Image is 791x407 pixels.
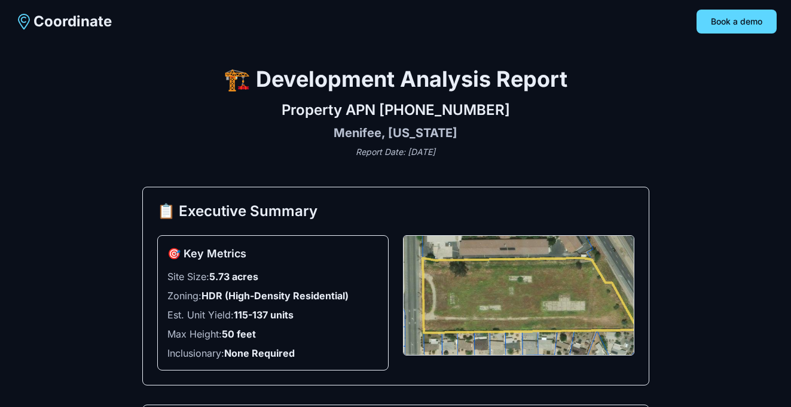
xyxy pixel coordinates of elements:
li: Zoning: [167,288,378,303]
span: Coordinate [33,12,112,31]
a: Coordinate [14,12,112,31]
strong: 5.73 acres [209,271,258,283]
li: Inclusionary: [167,346,378,360]
button: Book a demo [697,10,777,34]
p: Report Date: [DATE] [142,146,649,158]
strong: None Required [224,347,295,359]
li: Site Size: [167,269,378,284]
img: Aerial view of property APN 336-060-019 [403,235,634,356]
h2: 📋 Executive Summary [157,202,634,221]
strong: HDR (High-Density Residential) [201,290,349,302]
h2: Property APN [PHONE_NUMBER] [142,101,649,120]
h1: 🏗️ Development Analysis Report [142,67,649,91]
strong: 115-137 units [234,309,294,321]
h3: 🎯 Key Metrics [167,245,378,262]
li: Max Height: [167,327,378,341]
strong: 50 feet [222,328,256,340]
h3: Menifee, [US_STATE] [142,124,649,141]
img: Coordinate [14,12,33,31]
li: Est. Unit Yield: [167,308,378,322]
